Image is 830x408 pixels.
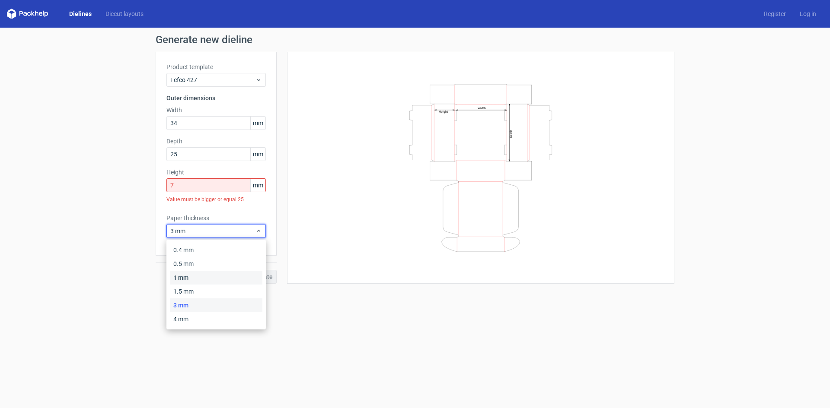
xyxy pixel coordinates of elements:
[250,117,265,130] span: mm
[166,168,266,177] label: Height
[166,63,266,71] label: Product template
[156,35,674,45] h1: Generate new dieline
[757,9,793,18] a: Register
[509,130,513,137] text: Depth
[439,110,448,113] text: Height
[170,257,262,271] div: 0.5 mm
[170,76,255,84] span: Fefco 427
[62,9,99,18] a: Dielines
[166,106,266,114] label: Width
[166,137,266,145] label: Depth
[793,9,823,18] a: Log in
[170,312,262,326] div: 4 mm
[250,179,265,192] span: mm
[170,243,262,257] div: 0.4 mm
[250,148,265,161] span: mm
[170,227,255,235] span: 3 mm
[170,285,262,298] div: 1.5 mm
[478,106,486,110] text: Width
[99,9,150,18] a: Diecut layouts
[170,298,262,312] div: 3 mm
[166,94,266,102] h3: Outer dimensions
[166,192,266,207] div: Value must be bigger or equal 25
[166,214,266,222] label: Paper thickness
[170,271,262,285] div: 1 mm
